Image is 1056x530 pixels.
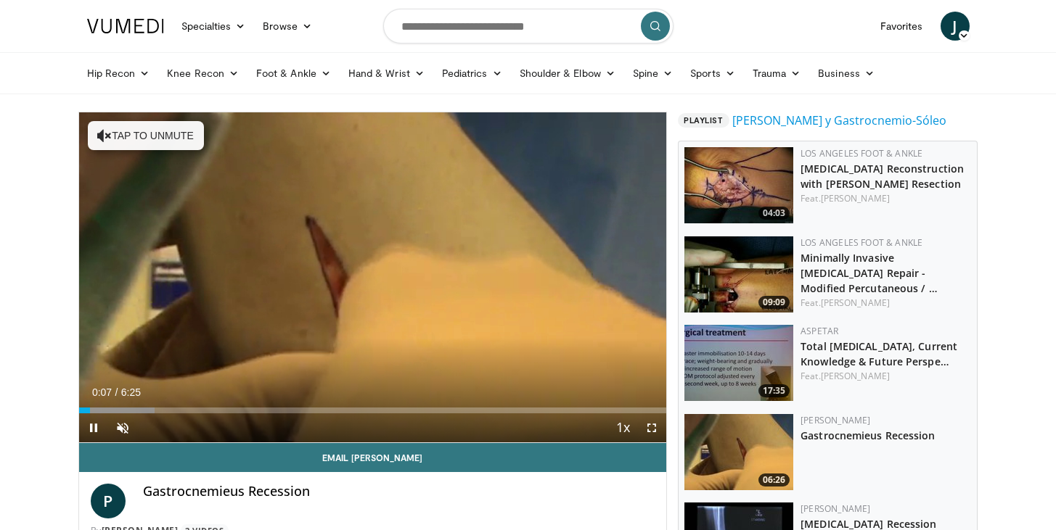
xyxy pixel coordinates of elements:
[91,484,126,518] a: P
[758,473,790,486] span: 06:26
[821,192,890,204] a: [PERSON_NAME]
[678,113,729,128] span: Playlist
[254,12,321,41] a: Browse
[744,59,810,88] a: Trauma
[79,443,667,472] a: Email [PERSON_NAME]
[143,484,655,500] h4: Gastrocnemieus Recession
[801,147,922,160] a: Los Angeles Foot & Ankle
[247,59,340,88] a: Foot & Ankle
[758,384,790,397] span: 17:35
[79,413,108,442] button: Pause
[758,296,790,309] span: 09:09
[682,59,744,88] a: Sports
[684,414,793,490] img: 280559_0000_1.png.150x105_q85_crop-smart_upscale.jpg
[115,386,118,398] span: /
[732,112,946,129] a: [PERSON_NAME] y Gastrocnemio-Sóleo
[801,339,957,368] a: Total [MEDICAL_DATA], Current Knowledge & Future Perspe…
[801,297,971,310] div: Feat.
[684,147,793,223] img: 7ffd0802-b5eb-49b1-934a-0f457864847d.150x105_q85_crop-smart_upscale.jpg
[88,121,204,150] button: Tap to unmute
[624,59,682,88] a: Spine
[941,12,970,41] a: J
[801,162,964,191] a: [MEDICAL_DATA] Reconstruction with [PERSON_NAME] Resection
[79,407,667,413] div: Progress Bar
[821,297,890,309] a: [PERSON_NAME]
[801,192,971,205] div: Feat.
[87,19,164,33] img: VuMedi Logo
[684,236,793,312] a: 09:09
[511,59,624,88] a: Shoulder & Elbow
[758,207,790,220] span: 04:03
[684,325,793,401] a: 17:35
[801,236,922,249] a: Los Angeles Foot & Ankle
[121,386,141,398] span: 6:25
[809,59,883,88] a: Business
[173,12,255,41] a: Specialties
[78,59,159,88] a: Hip Recon
[801,414,870,426] a: [PERSON_NAME]
[801,251,938,295] a: Minimally Invasive [MEDICAL_DATA] Repair - Modified Percutaneous / …
[684,147,793,223] a: 04:03
[383,9,674,44] input: Search topics, interventions
[684,414,793,490] a: 06:26
[108,413,137,442] button: Unmute
[92,386,112,398] span: 0:07
[79,112,667,443] video-js: Video Player
[801,428,935,442] a: Gastrocnemieus Recession
[158,59,247,88] a: Knee Recon
[684,325,793,401] img: xX2wXF35FJtYfXNX4xMDoxOjBzMTt2bJ_1.150x105_q85_crop-smart_upscale.jpg
[821,370,890,382] a: [PERSON_NAME]
[684,236,793,312] img: b61e6802-a57c-4b39-914b-6b40b356a744.150x105_q85_crop-smart_upscale.jpg
[433,59,511,88] a: Pediatrics
[801,325,838,337] a: Aspetar
[608,413,637,442] button: Playback Rate
[801,502,870,515] a: [PERSON_NAME]
[801,370,971,383] div: Feat.
[340,59,433,88] a: Hand & Wrist
[872,12,932,41] a: Favorites
[637,413,666,442] button: Fullscreen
